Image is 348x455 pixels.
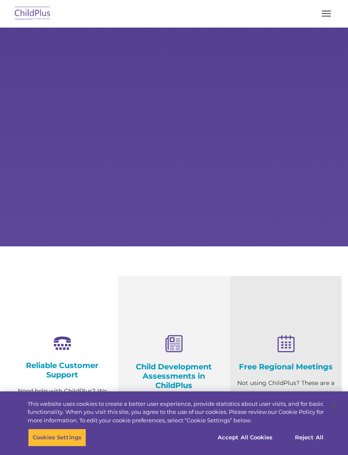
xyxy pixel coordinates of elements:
button: Cookies Settings [28,429,86,447]
h4: Free Regional Meetings [236,362,335,371]
p: Not using ChildPlus? These are a great opportunity to network and learn from ChildPlus users. Fin... [236,378,335,431]
h4: Child Development Assessments in ChildPlus [124,362,223,390]
button: Accept All Cookies [213,429,277,447]
button: Close [325,396,344,414]
img: ChildPlus by Procare Solutions [13,4,53,24]
div: This website uses cookies to create a better user experience, provide statistics about user visit... [28,400,324,425]
button: Reject All [283,429,336,447]
h4: Reliable Customer Support [13,361,112,380]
